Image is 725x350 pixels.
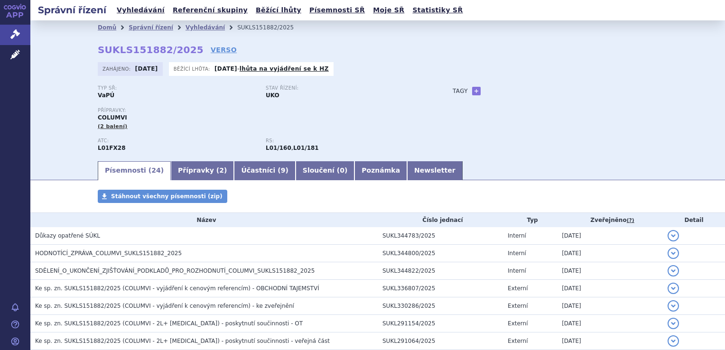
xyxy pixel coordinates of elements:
span: Externí [508,303,528,309]
th: Detail [663,213,725,227]
span: Ke sp. zn. SUKLS151882/2025 (COLUMVI - vyjádření k cenovým referencím) - ke zveřejnění [35,303,294,309]
button: detail [668,300,679,312]
button: detail [668,265,679,276]
span: Externí [508,285,528,292]
td: [DATE] [557,315,663,332]
span: SDĚLENÍ_O_UKONČENÍ_ZJIŠŤOVÁNÍ_PODKLADŮ_PRO_ROZHODNUTÍ_COLUMVI_SUKLS151882_2025 [35,267,315,274]
span: Ke sp. zn. SUKLS151882/2025 (COLUMVI - 2L+ DLBCL) - poskytnutí součinnosti - veřejná část [35,338,330,344]
a: Sloučení (0) [296,161,354,180]
span: Interní [508,250,526,257]
a: Referenční skupiny [170,4,251,17]
strong: [DATE] [214,65,237,72]
td: SUKL344783/2025 [378,227,503,245]
span: Ke sp. zn. SUKLS151882/2025 (COLUMVI - vyjádření k cenovým referencím) - OBCHODNÍ TAJEMSTVÍ [35,285,319,292]
button: detail [668,318,679,329]
td: [DATE] [557,332,663,350]
a: Stáhnout všechny písemnosti (zip) [98,190,227,203]
td: SUKL344822/2025 [378,262,503,280]
span: Externí [508,320,528,327]
a: Moje SŘ [370,4,407,17]
td: [DATE] [557,245,663,262]
a: Správní řízení [129,24,173,31]
span: Běžící lhůta: [174,65,212,73]
strong: monoklonální protilátky a konjugáty protilátka – léčivo [266,145,291,151]
p: - [214,65,329,73]
button: detail [668,283,679,294]
td: SUKL330286/2025 [378,297,503,315]
div: , [266,138,434,152]
span: 24 [151,166,160,174]
span: Zahájeno: [102,65,132,73]
a: Vyhledávání [114,4,167,17]
span: (2 balení) [98,123,128,129]
a: Písemnosti (24) [98,161,171,180]
p: ATC: [98,138,256,144]
button: detail [668,248,679,259]
p: Typ SŘ: [98,85,256,91]
td: [DATE] [557,297,663,315]
span: 2 [219,166,224,174]
th: Číslo jednací [378,213,503,227]
td: [DATE] [557,262,663,280]
abbr: (?) [627,217,634,224]
strong: [DATE] [135,65,158,72]
p: Stav řízení: [266,85,424,91]
strong: SUKLS151882/2025 [98,44,204,55]
span: Ke sp. zn. SUKLS151882/2025 (COLUMVI - 2L+ DLBCL) - poskytnutí součinnosti - OT [35,320,303,327]
a: Domů [98,24,116,31]
td: [DATE] [557,280,663,297]
td: SUKL344800/2025 [378,245,503,262]
td: SUKL291064/2025 [378,332,503,350]
h3: Tagy [453,85,468,97]
td: SUKL291154/2025 [378,315,503,332]
th: Zveřejněno [557,213,663,227]
th: Typ [503,213,557,227]
button: detail [668,335,679,347]
a: Newsletter [407,161,463,180]
span: 9 [281,166,286,174]
strong: GLOFITAMAB [98,145,126,151]
button: detail [668,230,679,241]
a: + [472,87,481,95]
span: 0 [340,166,344,174]
p: RS: [266,138,424,144]
h2: Správní řízení [30,3,114,17]
span: COLUMVI [98,114,127,121]
span: Interní [508,232,526,239]
strong: glofitamab pro indikaci relabující / refrakterní difuzní velkobuněčný B-lymfom (DLBCL) [293,145,319,151]
a: Vyhledávání [186,24,225,31]
strong: UKO [266,92,279,99]
a: lhůta na vyjádření se k HZ [240,65,329,72]
a: Přípravky (2) [171,161,234,180]
span: Stáhnout všechny písemnosti (zip) [111,193,223,200]
span: Interní [508,267,526,274]
th: Název [30,213,378,227]
a: Účastníci (9) [234,161,295,180]
strong: VaPÚ [98,92,114,99]
span: HODNOTÍCÍ_ZPRÁVA_COLUMVI_SUKLS151882_2025 [35,250,182,257]
td: SUKL336807/2025 [378,280,503,297]
span: Důkazy opatřené SÚKL [35,232,100,239]
a: Písemnosti SŘ [307,4,368,17]
a: Běžící lhůty [253,4,304,17]
a: VERSO [211,45,237,55]
a: Poznámka [354,161,407,180]
td: [DATE] [557,227,663,245]
li: SUKLS151882/2025 [237,20,306,35]
span: Externí [508,338,528,344]
a: Statistiky SŘ [409,4,465,17]
p: Přípravky: [98,108,434,113]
